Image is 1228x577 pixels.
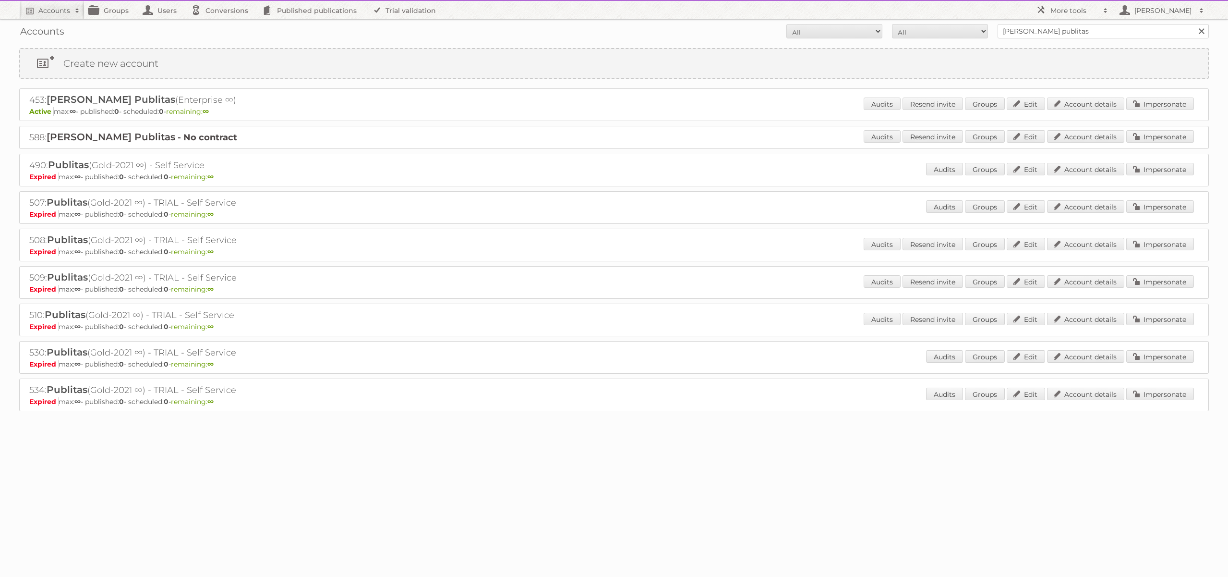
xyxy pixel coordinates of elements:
[207,397,214,406] strong: ∞
[29,172,59,181] span: Expired
[47,346,87,358] span: Publitas
[84,1,138,19] a: Groups
[164,172,169,181] strong: 0
[38,6,70,15] h2: Accounts
[864,313,901,325] a: Audits
[203,107,209,116] strong: ∞
[74,360,81,368] strong: ∞
[1126,163,1194,175] a: Impersonate
[29,247,1199,256] p: max: - published: - scheduled: -
[1007,388,1045,400] a: Edit
[29,247,59,256] span: Expired
[903,275,963,288] a: Resend invite
[29,397,59,406] span: Expired
[164,322,169,331] strong: 0
[926,388,963,400] a: Audits
[29,397,1199,406] p: max: - published: - scheduled: -
[74,172,81,181] strong: ∞
[29,132,237,143] a: 588:[PERSON_NAME] Publitas - No contract
[1126,388,1194,400] a: Impersonate
[164,285,169,294] strong: 0
[1047,98,1124,110] a: Account details
[47,384,87,395] span: Publitas
[1126,275,1194,288] a: Impersonate
[29,196,365,209] h2: 507: (Gold-2021 ∞) - TRIAL - Self Service
[29,322,59,331] span: Expired
[159,107,164,116] strong: 0
[207,285,214,294] strong: ∞
[1047,238,1124,250] a: Account details
[903,313,963,325] a: Resend invite
[207,172,214,181] strong: ∞
[119,210,124,219] strong: 0
[926,200,963,213] a: Audits
[171,172,214,181] span: remaining:
[119,247,124,256] strong: 0
[965,238,1005,250] a: Groups
[1126,98,1194,110] a: Impersonate
[864,98,901,110] a: Audits
[47,94,175,105] span: [PERSON_NAME] Publitas
[45,309,85,320] span: Publitas
[119,360,124,368] strong: 0
[1047,275,1124,288] a: Account details
[29,346,365,359] h2: 530: (Gold-2021 ∞) - TRIAL - Self Service
[1113,1,1209,19] a: [PERSON_NAME]
[29,360,59,368] span: Expired
[119,397,124,406] strong: 0
[164,360,169,368] strong: 0
[29,285,59,294] span: Expired
[29,309,365,321] h2: 510: (Gold-2021 ∞) - TRIAL - Self Service
[864,130,901,143] a: Audits
[29,210,59,219] span: Expired
[1047,130,1124,143] a: Account details
[207,210,214,219] strong: ∞
[903,98,963,110] a: Resend invite
[1007,163,1045,175] a: Edit
[1126,313,1194,325] a: Impersonate
[119,322,124,331] strong: 0
[926,163,963,175] a: Audits
[171,322,214,331] span: remaining:
[1047,200,1124,213] a: Account details
[119,285,124,294] strong: 0
[207,360,214,368] strong: ∞
[1031,1,1113,19] a: More tools
[19,1,84,19] a: Accounts
[1047,350,1124,363] a: Account details
[29,159,365,172] h2: 490: (Gold-2021 ∞) - Self Service
[1132,6,1194,15] h2: [PERSON_NAME]
[903,130,963,143] a: Resend invite
[1047,163,1124,175] a: Account details
[114,107,119,116] strong: 0
[171,285,214,294] span: remaining:
[1007,98,1045,110] a: Edit
[119,172,124,181] strong: 0
[965,163,1005,175] a: Groups
[926,350,963,363] a: Audits
[48,159,89,171] span: Publitas
[29,234,365,246] h2: 508: (Gold-2021 ∞) - TRIAL - Self Service
[29,94,365,106] h2: 453: (Enterprise ∞)
[864,275,901,288] a: Audits
[965,388,1005,400] a: Groups
[864,238,901,250] a: Audits
[1047,388,1124,400] a: Account details
[171,397,214,406] span: remaining:
[164,397,169,406] strong: 0
[29,322,1199,331] p: max: - published: - scheduled: -
[74,322,81,331] strong: ∞
[29,172,1199,181] p: max: - published: - scheduled: -
[29,107,1199,116] p: max: - published: - scheduled: -
[138,1,186,19] a: Users
[47,271,88,283] span: Publitas
[903,238,963,250] a: Resend invite
[29,107,54,116] span: Active
[1007,275,1045,288] a: Edit
[258,1,366,19] a: Published publications
[47,131,175,143] span: [PERSON_NAME] Publitas
[1007,313,1045,325] a: Edit
[164,210,169,219] strong: 0
[74,285,81,294] strong: ∞
[965,350,1005,363] a: Groups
